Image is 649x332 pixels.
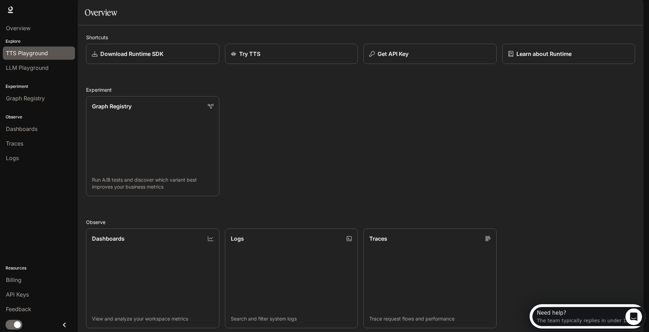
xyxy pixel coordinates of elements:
p: Trace request flows and performance [369,315,491,322]
iframe: Intercom live chat discovery launcher [530,304,646,329]
a: Try TTS [225,44,358,64]
p: Get API Key [378,50,408,58]
p: Learn about Runtime [516,50,572,58]
button: Get API Key [363,44,497,64]
div: The team typically replies in under 12h [7,11,103,19]
p: View and analyze your workspace metrics [92,315,213,322]
h2: Shortcuts [86,34,635,41]
h1: Overview [85,6,117,19]
iframe: Intercom live chat [625,308,642,325]
a: Download Runtime SDK [86,44,219,64]
a: DashboardsView and analyze your workspace metrics [86,229,219,329]
div: Open Intercom Messenger [3,3,123,22]
h2: Experiment [86,86,635,93]
p: Graph Registry [92,102,132,110]
a: Graph RegistryRun A/B tests and discover which variant best improves your business metrics [86,96,219,196]
p: Dashboards [92,234,125,243]
p: Search and filter system logs [231,315,352,322]
div: Need help? [7,6,103,11]
p: Traces [369,234,387,243]
h2: Observe [86,218,635,226]
p: Run A/B tests and discover which variant best improves your business metrics [92,176,213,190]
p: Download Runtime SDK [100,50,163,58]
a: LogsSearch and filter system logs [225,229,358,329]
a: TracesTrace request flows and performance [363,229,497,329]
a: Learn about Runtime [502,44,635,64]
p: Logs [231,234,244,243]
p: Try TTS [239,50,260,58]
